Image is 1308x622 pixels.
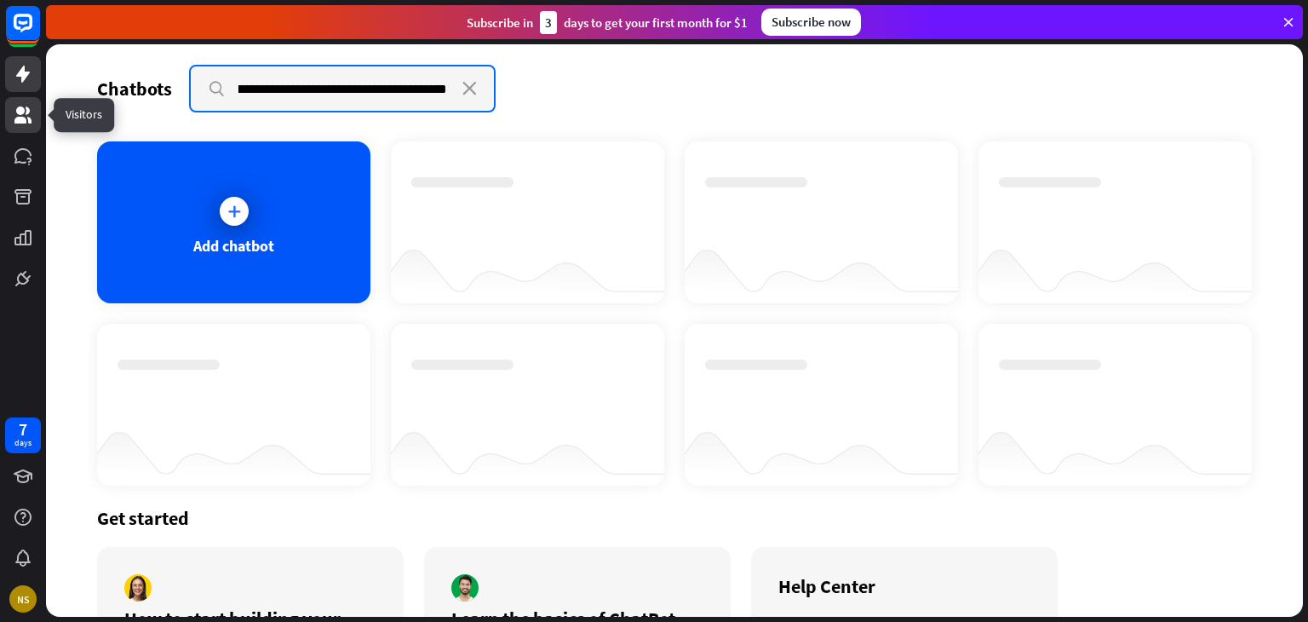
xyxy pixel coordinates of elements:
[193,236,274,256] div: Add chatbot
[14,437,32,449] div: days
[467,11,748,34] div: Subscribe in days to get your first month for $1
[540,11,557,34] div: 3
[451,574,479,602] img: author
[462,82,477,95] i: close
[9,585,37,613] div: NS
[97,506,1252,530] div: Get started
[97,77,172,101] div: Chatbots
[14,7,65,58] button: Open LiveChat chat widget
[778,574,1030,598] div: Help Center
[761,9,861,36] div: Subscribe now
[124,574,152,602] img: author
[19,422,27,437] div: 7
[5,418,41,453] a: 7 days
